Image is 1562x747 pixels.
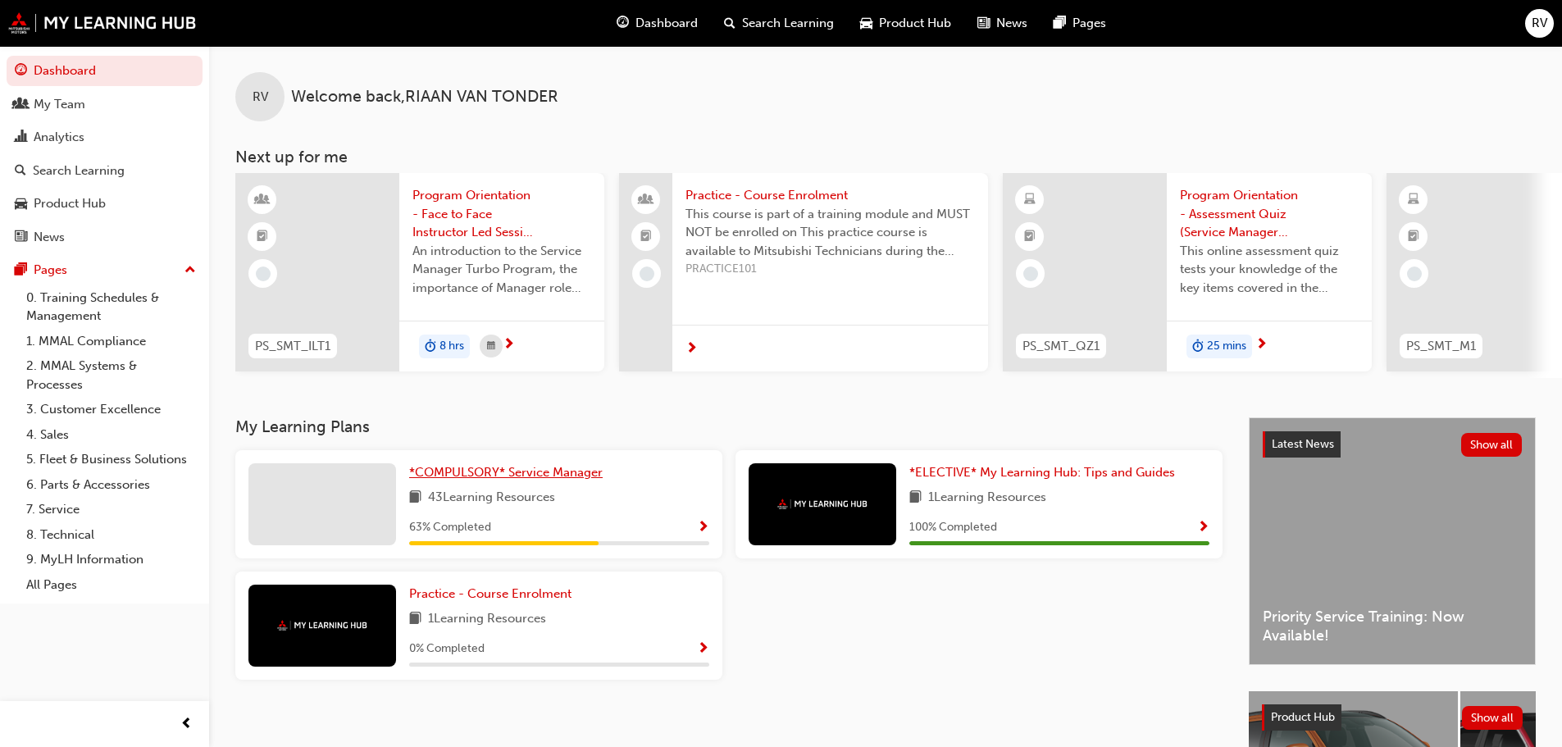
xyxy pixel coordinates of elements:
span: 0 % Completed [409,640,485,658]
button: Show all [1462,706,1523,730]
span: 43 Learning Resources [428,488,555,508]
span: Search Learning [742,14,834,33]
span: up-icon [184,260,196,281]
span: An introduction to the Service Manager Turbo Program, the importance of Manager role and Service ... [412,242,591,298]
a: 5. Fleet & Business Solutions [20,447,203,472]
h3: Next up for me [209,148,1562,166]
a: Dashboard [7,56,203,86]
span: Show Progress [1197,521,1209,535]
a: All Pages [20,572,203,598]
div: Pages [34,261,67,280]
span: 8 hrs [439,337,464,356]
span: learningRecordVerb_NONE-icon [256,266,271,281]
button: Show Progress [1197,517,1209,538]
span: Program Orientation - Face to Face Instructor Led Session (Service Manager Turbo Program) [412,186,591,242]
span: Show Progress [697,642,709,657]
span: News [996,14,1027,33]
span: people-icon [640,189,652,211]
span: booktick-icon [1024,226,1036,248]
span: search-icon [15,164,26,179]
span: book-icon [409,609,421,630]
span: guage-icon [617,13,629,34]
span: Product Hub [1271,710,1335,724]
a: search-iconSearch Learning [711,7,847,40]
span: book-icon [409,488,421,508]
a: 4. Sales [20,422,203,448]
img: mmal [8,12,197,34]
a: 3. Customer Excellence [20,397,203,422]
span: next-icon [685,342,698,357]
a: 6. Parts & Accessories [20,472,203,498]
span: Pages [1072,14,1106,33]
span: This course is part of a training module and MUST NOT be enrolled on This practice course is avai... [685,205,975,261]
span: 25 mins [1207,337,1246,356]
span: chart-icon [15,130,27,145]
a: news-iconNews [964,7,1041,40]
a: My Team [7,89,203,120]
span: *COMPULSORY* Service Manager [409,465,603,480]
button: Show Progress [697,517,709,538]
span: booktick-icon [640,226,652,248]
a: Analytics [7,122,203,153]
a: 9. MyLH Information [20,547,203,572]
span: car-icon [15,197,27,212]
img: mmal [277,620,367,631]
button: Show all [1461,433,1523,457]
span: car-icon [860,13,872,34]
span: 1 Learning Resources [428,609,546,630]
span: learningRecordVerb_NONE-icon [640,266,654,281]
a: Practice - Course Enrolment [409,585,578,604]
a: car-iconProduct Hub [847,7,964,40]
span: next-icon [1255,338,1268,353]
a: PS_SMT_QZ1Program Orientation - Assessment Quiz (Service Manager Turbo Program)This online assess... [1003,173,1372,371]
a: 2. MMAL Systems & Processes [20,353,203,397]
span: PS_SMT_M1 [1406,337,1476,356]
span: 100 % Completed [909,518,997,537]
span: Dashboard [635,14,698,33]
span: news-icon [15,230,27,245]
a: guage-iconDashboard [603,7,711,40]
span: guage-icon [15,64,27,79]
span: calendar-icon [487,336,495,357]
span: Show Progress [697,521,709,535]
span: learningRecordVerb_NONE-icon [1023,266,1038,281]
a: Product Hub [7,189,203,219]
span: people-icon [15,98,27,112]
span: Practice - Course Enrolment [409,586,572,601]
span: duration-icon [425,336,436,358]
span: Priority Service Training: Now Available! [1263,608,1522,645]
span: duration-icon [1192,336,1204,358]
a: 1. MMAL Compliance [20,329,203,354]
button: Pages [7,255,203,285]
a: 0. Training Schedules & Management [20,285,203,329]
a: Latest NewsShow all [1263,431,1522,458]
span: Product Hub [879,14,951,33]
button: Show Progress [697,639,709,659]
a: Search Learning [7,156,203,186]
img: mmal [777,499,868,509]
div: Product Hub [34,194,106,213]
span: Practice - Course Enrolment [685,186,975,205]
div: My Team [34,95,85,114]
span: next-icon [503,338,515,353]
span: booktick-icon [257,226,268,248]
span: *ELECTIVE* My Learning Hub: Tips and Guides [909,465,1175,480]
div: Analytics [34,128,84,147]
span: learningResourceType_ELEARNING-icon [1024,189,1036,211]
span: booktick-icon [1408,226,1419,248]
span: PS_SMT_ILT1 [255,337,330,356]
a: *ELECTIVE* My Learning Hub: Tips and Guides [909,463,1182,482]
a: Product HubShow all [1262,704,1523,731]
span: RV [1532,14,1547,33]
span: pages-icon [15,263,27,278]
span: search-icon [724,13,735,34]
span: pages-icon [1054,13,1066,34]
button: RV [1525,9,1554,38]
a: News [7,222,203,253]
div: Search Learning [33,162,125,180]
span: learningResourceType_INSTRUCTOR_LED-icon [257,189,268,211]
a: 8. Technical [20,522,203,548]
span: Welcome back , RIAAN VAN TONDER [291,88,558,107]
